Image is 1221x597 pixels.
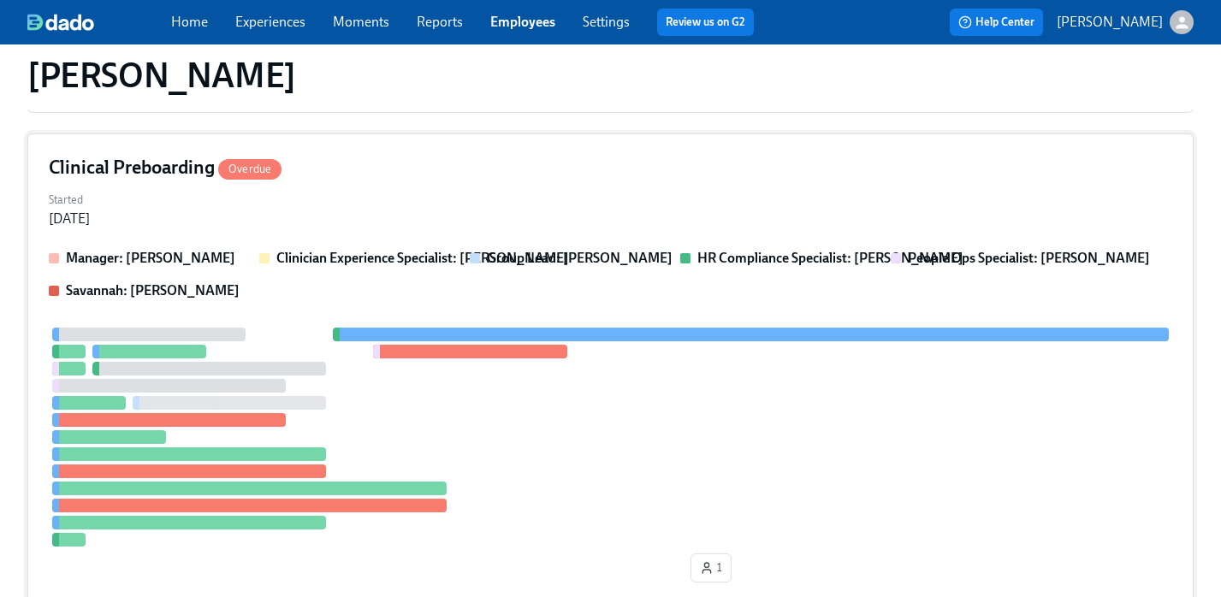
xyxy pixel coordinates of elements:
button: 1 [691,553,732,582]
strong: Savannah: [PERSON_NAME] [66,282,240,298]
a: dado [27,14,171,31]
a: Moments [333,14,389,30]
button: Review us on G2 [657,9,754,36]
a: Employees [490,14,555,30]
a: Home [171,14,208,30]
img: dado [27,14,94,31]
a: Settings [583,14,630,30]
span: Help Center [958,14,1034,31]
span: 1 [700,559,722,576]
span: Overdue [218,163,282,175]
a: Experiences [235,14,305,30]
strong: Manager: [PERSON_NAME] [66,250,235,266]
strong: HR Compliance Specialist: [PERSON_NAME] [697,250,963,266]
a: Reports [417,14,463,30]
button: Help Center [950,9,1043,36]
label: Started [49,191,90,210]
a: Review us on G2 [666,14,745,31]
strong: Group Lead: [PERSON_NAME] [487,250,673,266]
h4: Clinical Preboarding [49,155,282,180]
h1: [PERSON_NAME] [27,55,296,96]
p: [PERSON_NAME] [1057,13,1163,32]
div: [DATE] [49,210,90,228]
button: [PERSON_NAME] [1057,10,1194,34]
strong: People Ops Specialist: [PERSON_NAME] [908,250,1150,266]
strong: Clinician Experience Specialist: [PERSON_NAME] [276,250,569,266]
